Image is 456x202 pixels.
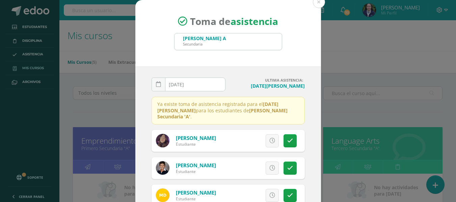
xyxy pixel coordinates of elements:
[176,196,216,202] div: Estudiante
[157,107,288,120] strong: [PERSON_NAME] Secundaria 'A'
[175,33,282,50] input: Busca un grado o sección aquí...
[176,141,216,147] div: Estudiante
[156,161,169,175] img: 1e97dafddd1134289e018782f8a41355.png
[176,135,216,141] a: [PERSON_NAME]
[231,83,305,89] h4: [DATE][PERSON_NAME]
[176,169,216,174] div: Estudiante
[231,15,278,28] strong: asistencia
[176,162,216,169] a: [PERSON_NAME]
[156,189,169,202] img: 94a04cd8741e3a7b2bff28918f436bac.png
[190,15,278,28] span: Toma de
[231,78,305,83] h4: ULTIMA ASISTENCIA:
[157,101,278,113] strong: [DATE][PERSON_NAME]
[183,41,226,47] div: Secundaria
[176,189,216,196] a: [PERSON_NAME]
[152,97,305,124] p: Ya existe toma de asistencia registrada para el para los estudiantes de .
[183,35,226,41] div: [PERSON_NAME] A
[156,134,169,147] img: f9c8fbcb5d31a46a83866c48a3f4d5c7.png
[152,78,225,91] input: Fecha de Inasistencia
